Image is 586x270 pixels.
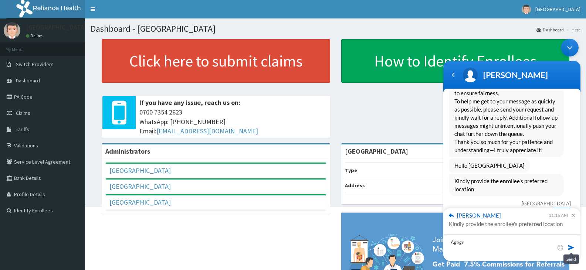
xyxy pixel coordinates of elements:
b: If you have any issue, reach us on: [139,98,240,107]
iframe: SalesIQ Chatwindow [440,35,584,264]
a: [EMAIL_ADDRESS][DOMAIN_NAME] [156,127,258,135]
span: Claims [16,110,30,116]
h1: Dashboard - [GEOGRAPHIC_DATA] [91,24,580,34]
a: [GEOGRAPHIC_DATA] [109,182,171,191]
span: 0700 7354 2623 WhatsApp: [PHONE_NUMBER] Email: [139,107,326,136]
strong: [GEOGRAPHIC_DATA] [345,147,408,155]
a: Dashboard [536,27,564,33]
p: [GEOGRAPHIC_DATA] [26,24,87,31]
span: Dashboard [16,77,40,84]
img: User Image [522,5,531,14]
b: Address [345,182,365,189]
img: User Image [4,22,20,39]
span: Switch Providers [16,61,54,68]
span: Tariffs [16,126,29,133]
a: How to Identify Enrollees [341,39,570,83]
span: [GEOGRAPHIC_DATA] [535,6,580,13]
a: Click here to submit claims [102,39,330,83]
li: Here [565,27,580,33]
a: [GEOGRAPHIC_DATA] [109,166,171,175]
a: Online [26,33,44,38]
b: Type [345,167,357,174]
b: Administrators [105,147,150,155]
a: [GEOGRAPHIC_DATA] [109,198,171,206]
